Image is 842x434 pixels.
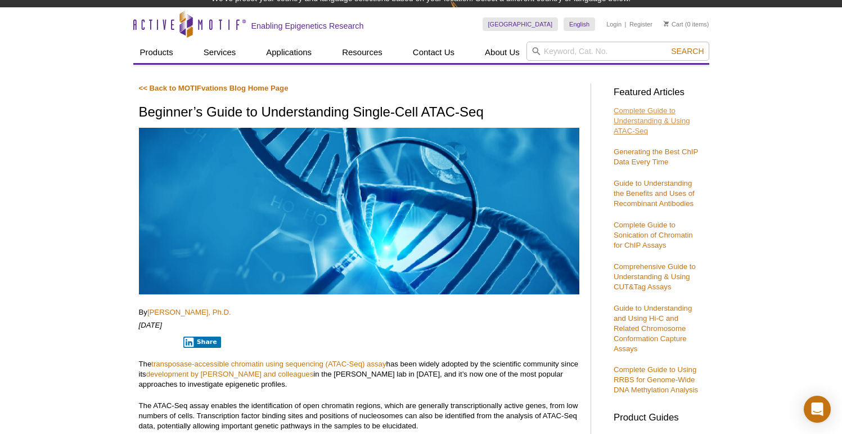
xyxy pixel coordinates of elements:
[139,359,579,390] p: The has been widely adopted by the scientific community since its in the [PERSON_NAME] lab in [DA...
[614,179,695,208] a: Guide to Understanding the Benefits and Uses of Recombinant Antibodies
[483,17,559,31] a: [GEOGRAPHIC_DATA]
[139,105,579,121] h1: Beginner’s Guide to Understanding Single-Cell ATAC-Seq
[629,20,652,28] a: Register
[614,221,693,249] a: Complete Guide to Sonication of Chromatin for ChIP Assays
[251,21,364,31] h2: Enabling Epigenetics Research
[478,42,526,63] a: About Us
[614,406,704,423] h3: Product Guides
[139,401,579,431] p: The ATAC-Seq assay enables the identification of open chromatin regions, which are generally tran...
[139,307,579,317] p: By
[526,42,709,61] input: Keyword, Cat. No.
[664,20,683,28] a: Cart
[139,321,163,329] em: [DATE]
[614,262,696,291] a: Comprehensive Guide to Understanding & Using CUT&Tag Assays
[151,360,386,368] a: transposase-accessible chromatin using sequencing (ATAC-Seq) assay
[606,20,622,28] a: Login
[614,147,698,166] a: Generating the Best ChIP Data Every Time
[147,308,231,316] a: [PERSON_NAME], Ph.D.
[183,337,221,348] button: Share
[614,365,698,394] a: Complete Guide to Using RRBS for Genome-Wide DNA Methylation Analysis
[133,42,180,63] a: Products
[668,46,707,56] button: Search
[139,336,176,347] iframe: X Post Button
[671,47,704,56] span: Search
[139,84,289,92] a: << Back to MOTIFvations Blog Home Page
[139,128,579,294] img: scATAC-Seq
[259,42,318,63] a: Applications
[614,304,692,353] a: Guide to Understanding and Using Hi-C and Related Chromosome Conformation Capture Assays
[614,106,690,135] a: Complete Guide to Understanding & Using ATAC-Seq
[335,42,389,63] a: Resources
[564,17,595,31] a: English
[664,21,669,26] img: Your Cart
[804,396,831,423] div: Open Intercom Messenger
[664,17,709,31] li: (0 items)
[146,370,314,378] a: development by [PERSON_NAME] and colleagues
[614,88,704,97] h3: Featured Articles
[406,42,461,63] a: Contact Us
[625,17,627,31] li: |
[197,42,243,63] a: Services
